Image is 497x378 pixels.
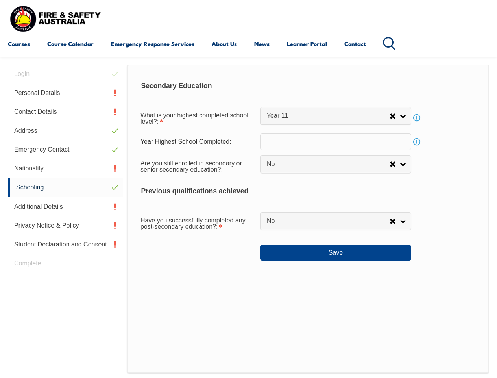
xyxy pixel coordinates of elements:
[8,159,123,178] a: Nationality
[134,76,482,96] div: Secondary Education
[8,178,123,197] a: Schooling
[260,133,411,150] input: YYYY
[8,102,123,121] a: Contact Details
[260,245,411,261] button: Save
[140,217,246,230] span: Have you successfully completed any post-secondary education?:
[344,34,366,53] a: Contact
[134,212,260,234] div: Have you successfully completed any post-secondary education? is required.
[134,182,482,201] div: Previous qualifications achieved
[267,217,390,225] span: No
[267,160,390,169] span: No
[8,121,123,140] a: Address
[411,112,422,123] a: Info
[140,112,248,125] span: What is your highest completed school level?:
[8,216,123,235] a: Privacy Notice & Policy
[8,83,123,102] a: Personal Details
[111,34,194,53] a: Emergency Response Services
[47,34,94,53] a: Course Calendar
[8,34,30,53] a: Courses
[254,34,270,53] a: News
[287,34,327,53] a: Learner Portal
[134,134,260,149] div: Year Highest School Completed:
[267,112,390,120] span: Year 11
[212,34,237,53] a: About Us
[411,136,422,147] a: Info
[8,140,123,159] a: Emergency Contact
[8,197,123,216] a: Additional Details
[140,160,242,173] span: Are you still enrolled in secondary or senior secondary education?:
[134,107,260,129] div: What is your highest completed school level? is required.
[8,235,123,254] a: Student Declaration and Consent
